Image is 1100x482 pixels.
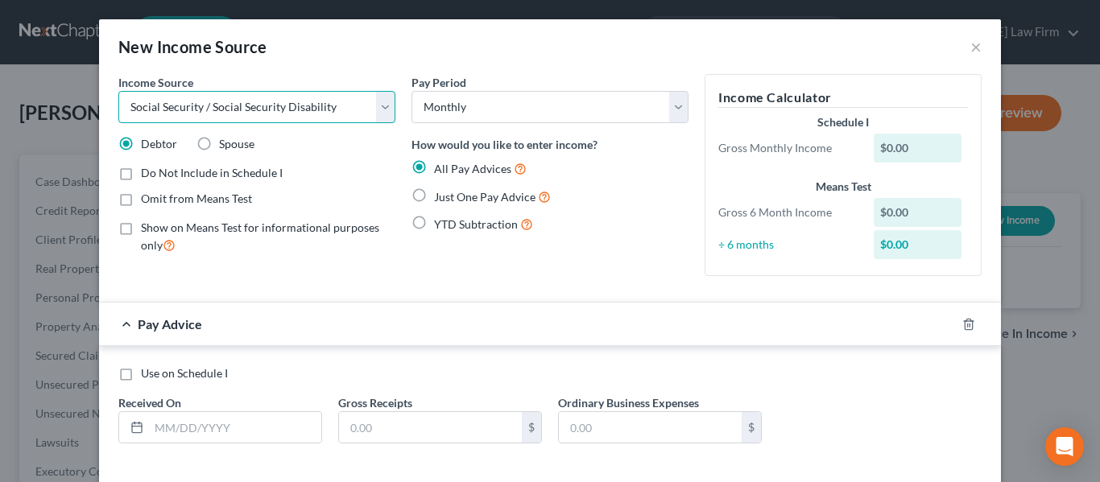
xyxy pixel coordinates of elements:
div: $0.00 [874,198,962,227]
label: Gross Receipts [338,394,412,411]
div: $ [742,412,761,443]
div: Means Test [718,179,968,195]
span: YTD Subtraction [434,217,518,231]
div: Gross Monthly Income [710,140,866,156]
div: Gross 6 Month Income [710,204,866,220]
input: 0.00 [339,412,522,443]
input: 0.00 [559,412,742,443]
div: Schedule I [718,114,968,130]
h5: Income Calculator [718,88,968,108]
div: $0.00 [874,134,962,163]
span: Received On [118,396,181,410]
span: Spouse [219,137,254,150]
button: × [970,37,982,56]
div: $0.00 [874,230,962,259]
span: Do Not Include in Schedule I [141,166,283,179]
span: Show on Means Test for informational purposes only [141,220,379,252]
span: Use on Schedule I [141,366,228,380]
span: Income Source [118,76,193,89]
div: ÷ 6 months [710,237,866,253]
label: Pay Period [411,74,466,91]
span: Debtor [141,137,177,150]
input: MM/DD/YYYY [149,412,321,443]
span: Just One Pay Advice [434,190,536,204]
label: Ordinary Business Expenses [558,394,699,411]
div: $ [522,412,541,443]
span: All Pay Advices [434,162,511,175]
span: Pay Advice [138,316,202,332]
label: How would you like to enter income? [411,136,598,153]
div: New Income Source [118,35,267,58]
div: Open Intercom Messenger [1045,427,1084,466]
span: Omit from Means Test [141,192,252,205]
